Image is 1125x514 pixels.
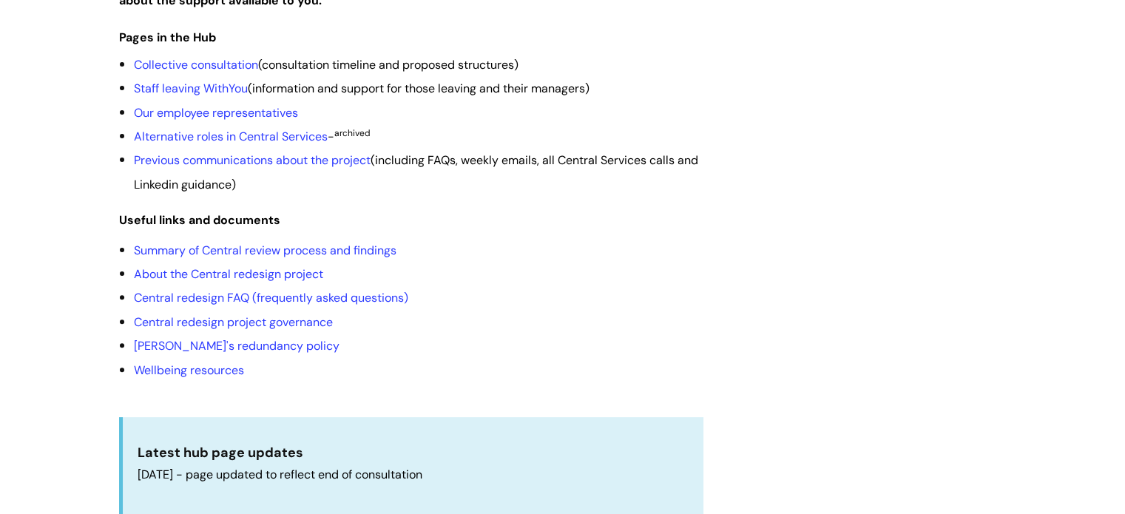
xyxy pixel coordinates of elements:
[134,129,328,144] a: Alternative roles in Central Services
[334,127,371,139] sup: archived
[134,105,298,121] a: Our employee representatives
[134,129,371,144] span: -
[138,467,422,482] span: [DATE] - page updated to reflect end of consultation
[134,81,589,96] span: (information and support for those leaving and their managers)
[134,362,244,378] a: Wellbeing resources
[134,152,698,192] span: (including FAQs, weekly emails, all Central Services calls and Linkedin guidance)
[119,212,280,228] strong: Useful links and documents
[134,290,408,305] a: Central redesign FAQ (frequently asked questions)
[134,314,333,330] a: Central redesign project governance
[134,266,323,282] a: About the Central redesign project
[134,57,518,72] span: (consultation timeline and proposed structures)
[138,444,303,461] strong: Latest hub page updates
[119,30,216,45] strong: Pages in the Hub
[134,81,248,96] a: Staff leaving WithYou
[134,243,396,258] a: Summary of Central review process and findings
[134,152,371,168] a: Previous communications about the project
[134,338,339,354] a: [PERSON_NAME]'s redundancy policy
[134,57,258,72] a: Collective consultation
